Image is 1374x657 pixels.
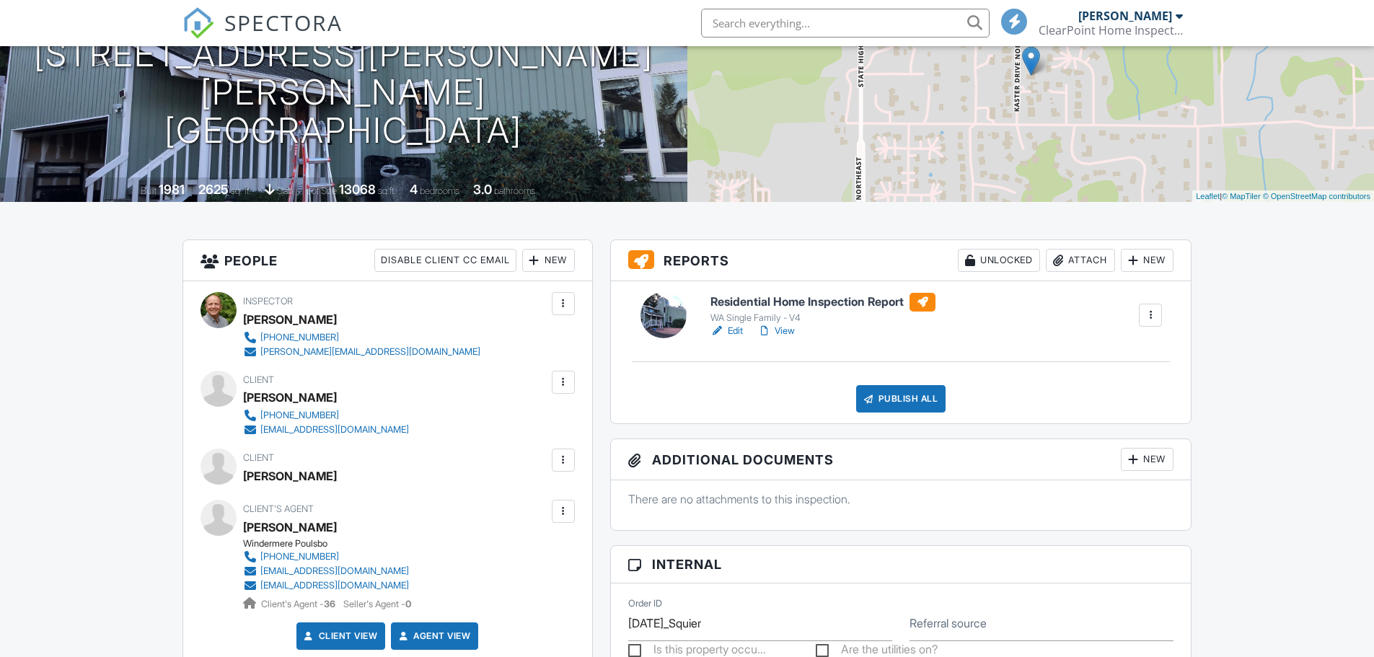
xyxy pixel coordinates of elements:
[260,332,339,343] div: [PHONE_NUMBER]
[224,7,343,38] span: SPECTORA
[701,9,990,38] input: Search everything...
[339,182,376,197] div: 13068
[183,240,592,281] h3: People
[396,629,470,643] a: Agent View
[710,324,743,338] a: Edit
[260,424,409,436] div: [EMAIL_ADDRESS][DOMAIN_NAME]
[243,550,409,564] a: [PHONE_NUMBER]
[243,408,409,423] a: [PHONE_NUMBER]
[1078,9,1172,23] div: [PERSON_NAME]
[522,249,575,272] div: New
[243,309,337,330] div: [PERSON_NAME]
[856,385,946,413] div: Publish All
[374,249,516,272] div: Disable Client CC Email
[710,293,935,312] h6: Residential Home Inspection Report
[243,465,337,487] div: [PERSON_NAME]
[611,240,1192,281] h3: Reports
[243,296,293,307] span: Inspector
[243,564,409,578] a: [EMAIL_ADDRESS][DOMAIN_NAME]
[1046,249,1115,272] div: Attach
[243,538,420,550] div: Windermere Poulsbo
[405,599,411,609] strong: 0
[611,546,1192,583] h3: Internal
[243,578,409,593] a: [EMAIL_ADDRESS][DOMAIN_NAME]
[1121,249,1173,272] div: New
[243,345,480,359] a: [PERSON_NAME][EMAIL_ADDRESS][DOMAIN_NAME]
[261,599,338,609] span: Client's Agent -
[260,551,339,563] div: [PHONE_NUMBER]
[1196,192,1220,200] a: Leaflet
[1192,190,1374,203] div: |
[324,599,335,609] strong: 36
[277,185,293,196] span: slab
[301,629,378,643] a: Client View
[307,185,337,196] span: Lot Size
[260,580,409,591] div: [EMAIL_ADDRESS][DOMAIN_NAME]
[231,185,251,196] span: sq. ft.
[243,503,314,514] span: Client's Agent
[494,185,535,196] span: bathrooms
[182,19,343,50] a: SPECTORA
[260,565,409,577] div: [EMAIL_ADDRESS][DOMAIN_NAME]
[243,516,337,538] a: [PERSON_NAME]
[410,182,418,197] div: 4
[243,423,409,437] a: [EMAIL_ADDRESS][DOMAIN_NAME]
[958,249,1040,272] div: Unlocked
[628,491,1174,507] p: There are no attachments to this inspection.
[243,330,480,345] a: [PHONE_NUMBER]
[1263,192,1370,200] a: © OpenStreetMap contributors
[243,452,274,463] span: Client
[757,324,795,338] a: View
[1121,448,1173,471] div: New
[198,182,229,197] div: 2625
[1039,23,1183,38] div: ClearPoint Home Inspections PLLC
[182,7,214,39] img: The Best Home Inspection Software - Spectora
[159,182,185,197] div: 1981
[243,387,337,408] div: [PERSON_NAME]
[611,439,1192,480] h3: Additional Documents
[1222,192,1261,200] a: © MapTiler
[420,185,459,196] span: bedrooms
[628,597,662,610] label: Order ID
[260,410,339,421] div: [PHONE_NUMBER]
[260,346,480,358] div: [PERSON_NAME][EMAIL_ADDRESS][DOMAIN_NAME]
[141,185,157,196] span: Built
[23,35,664,149] h1: [STREET_ADDRESS][PERSON_NAME][PERSON_NAME] [GEOGRAPHIC_DATA]
[710,293,935,325] a: Residential Home Inspection Report WA Single Family - V4
[710,312,935,324] div: WA Single Family - V4
[243,374,274,385] span: Client
[910,615,987,631] label: Referral source
[378,185,396,196] span: sq.ft.
[343,599,411,609] span: Seller's Agent -
[473,182,492,197] div: 3.0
